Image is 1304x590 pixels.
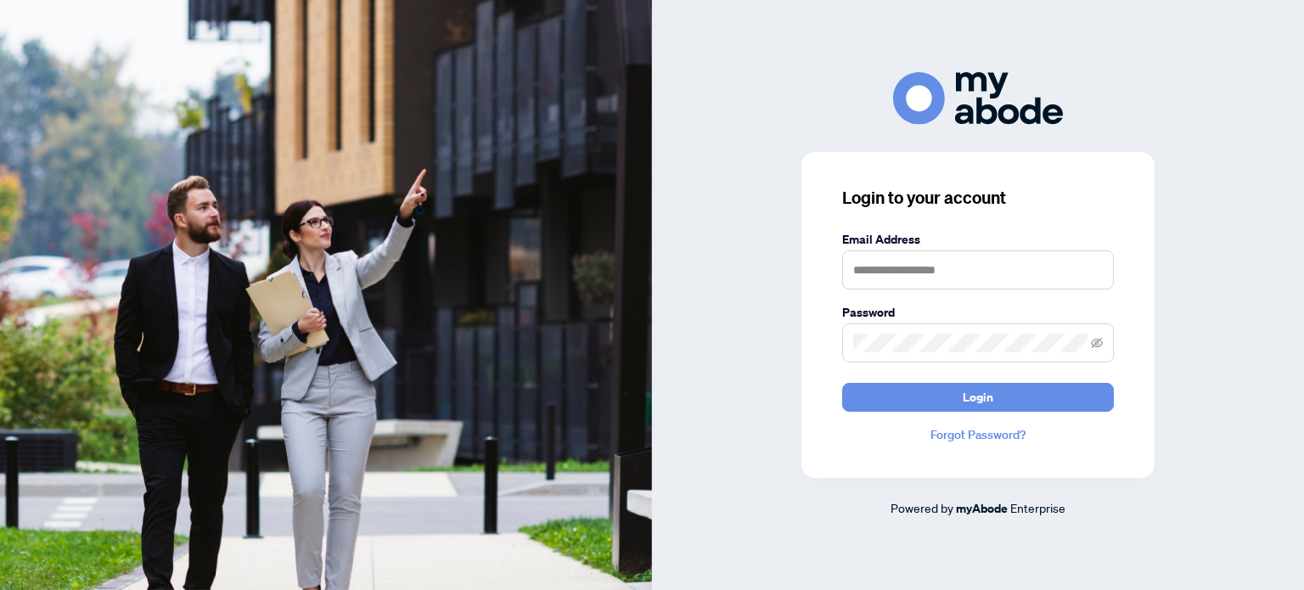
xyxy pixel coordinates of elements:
[842,425,1114,444] a: Forgot Password?
[891,500,953,515] span: Powered by
[1091,337,1103,349] span: eye-invisible
[842,303,1114,322] label: Password
[893,72,1063,124] img: ma-logo
[842,230,1114,249] label: Email Address
[842,186,1114,210] h3: Login to your account
[842,383,1114,412] button: Login
[963,384,993,411] span: Login
[1010,500,1065,515] span: Enterprise
[956,499,1008,518] a: myAbode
